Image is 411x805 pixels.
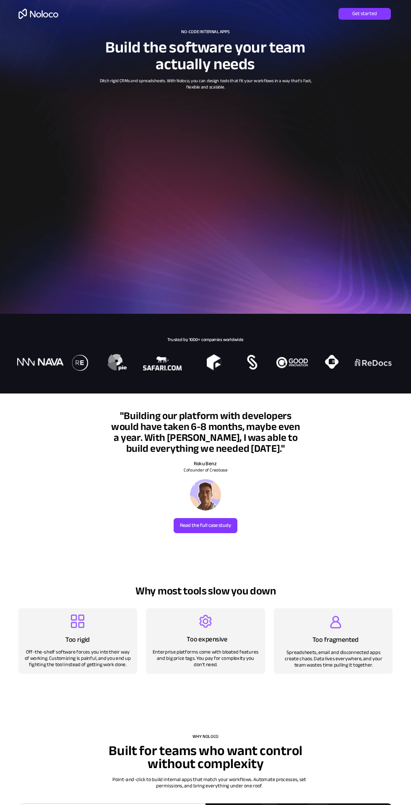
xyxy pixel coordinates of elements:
[187,633,227,646] span: Too expensive
[153,647,258,669] span: Enterprise platforms come with bloated features and big price tags. You pay for complexity you do...
[111,406,300,458] span: "Building our platform with developers would have taken 6-8 months, maybe even a year. With [PERS...
[65,633,90,646] span: Too rigid
[181,27,230,36] span: NO-CODE INTERNAL APPS
[338,8,391,19] a: Get started
[174,523,237,529] span: Read the full case study
[174,518,237,533] a: Read the full case study
[109,738,302,776] span: Built for teams who want control without complexity
[312,633,359,646] span: Too fragmented
[25,647,131,669] span: Off-the-shelf software forces you into their way of working. Customizing is painful, and you end ...
[192,732,219,740] span: WHY NOLOCO
[284,647,382,669] span: Spreadsheets, email and disconnected apps create chaos. Data lives everywhere, and your team wast...
[100,76,312,91] span: Ditch rigid CRMs and spreadsheets. With Noloco, you can design tools that fit your workflows in a...
[47,96,363,271] iframe: Platform overview
[194,459,217,468] span: Roku Benz
[112,775,306,790] span: Point-and-click to build internal apps that match your workflows. Automate processes, set permiss...
[135,581,276,601] span: Why most tools slow you down
[184,466,227,474] span: Cofounder of Creobase
[338,11,391,17] span: Get started
[105,33,305,79] span: Build the software your team actually needs
[167,336,244,344] span: Trusted by 1000+ companies worldwide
